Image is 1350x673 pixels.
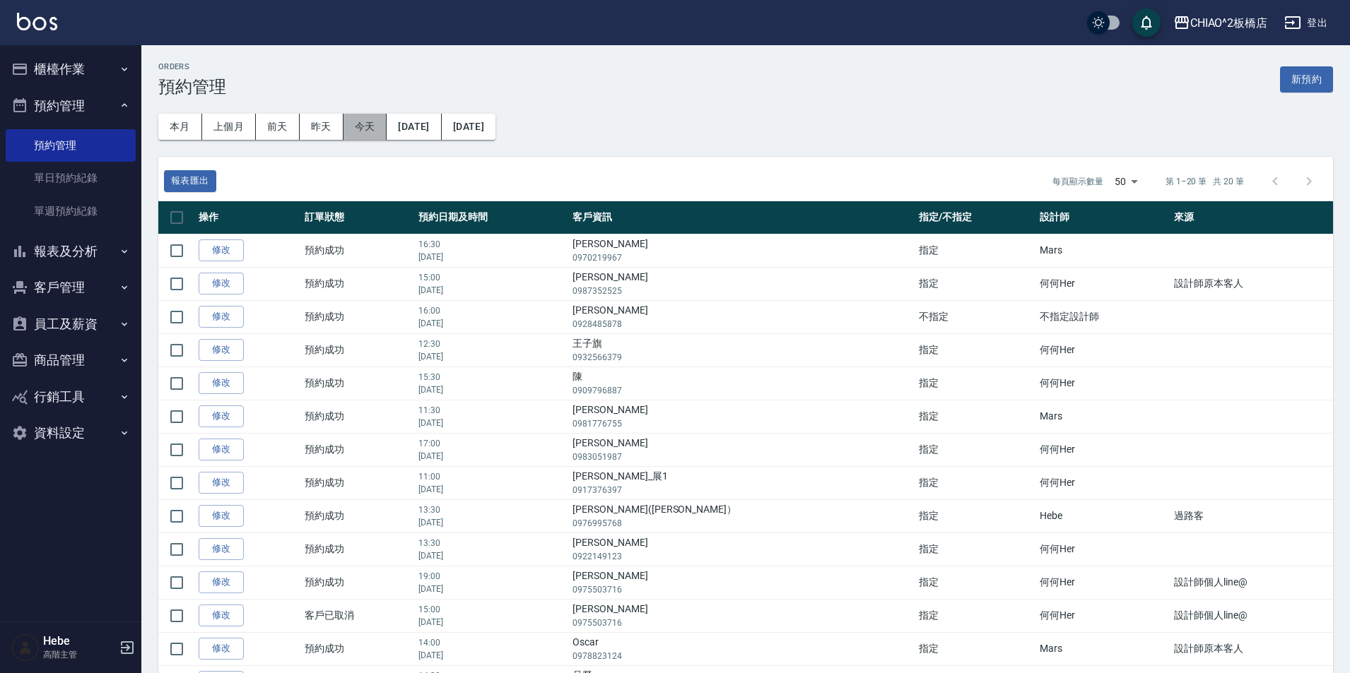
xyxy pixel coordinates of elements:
button: 員工及薪資 [6,306,136,343]
p: [DATE] [418,583,565,595]
p: 11:00 [418,470,565,483]
p: 0909796887 [573,384,911,397]
td: 陳 [569,367,915,400]
a: 修改 [199,239,244,261]
th: 預約日期及時間 [415,201,569,234]
td: [PERSON_NAME] [569,532,915,566]
p: 0917376397 [573,484,911,496]
th: 設計師 [1036,201,1170,234]
a: 修改 [199,439,244,460]
a: 修改 [199,273,244,294]
p: 0976995768 [573,517,911,530]
button: [DATE] [387,114,441,140]
p: [DATE] [418,251,565,263]
p: 16:30 [418,238,565,251]
td: [PERSON_NAME]_展1 [569,466,915,499]
td: [PERSON_NAME]([PERSON_NAME]） [569,499,915,532]
button: 登出 [1279,10,1333,36]
th: 客戶資訊 [569,201,915,234]
p: 15:00 [418,271,565,284]
th: 操作 [195,201,301,234]
td: [PERSON_NAME] [569,300,915,333]
a: 單日預約紀錄 [6,162,136,194]
td: 不指定 [915,300,1037,333]
button: save [1132,8,1161,37]
button: 報表匯出 [164,170,216,192]
p: 0922149123 [573,550,911,563]
p: 0981776755 [573,417,911,430]
p: 0983051987 [573,451,911,463]
td: 何何Her [1036,267,1170,300]
p: 第 1–20 筆 共 20 筆 [1166,175,1244,188]
p: [DATE] [418,616,565,629]
div: 50 [1109,162,1143,201]
button: 今天 [344,114,387,140]
td: 預約成功 [301,566,416,599]
p: [DATE] [418,383,565,396]
a: 修改 [199,372,244,394]
td: 設計師個人line@ [1170,566,1333,599]
td: 預約成功 [301,433,416,466]
button: 行銷工具 [6,379,136,415]
td: 指定 [915,367,1037,400]
td: Hebe [1036,499,1170,532]
th: 訂單狀態 [301,201,416,234]
a: 單週預約紀錄 [6,195,136,227]
td: [PERSON_NAME] [569,433,915,466]
td: 指定 [915,466,1037,499]
div: CHIAO^2板橋店 [1190,14,1268,32]
p: 15:30 [418,371,565,383]
a: 新預約 [1280,72,1333,85]
button: 櫃檯作業 [6,51,136,88]
p: [DATE] [418,483,565,496]
td: 預約成功 [301,632,416,665]
p: 17:00 [418,437,565,450]
td: 過路客 [1170,499,1333,532]
td: 指定 [915,632,1037,665]
td: 指定 [915,499,1037,532]
button: 前天 [256,114,300,140]
td: Oscar [569,632,915,665]
a: 修改 [199,472,244,494]
button: [DATE] [442,114,495,140]
td: 指定 [915,433,1037,466]
p: 13:30 [418,504,565,516]
a: 預約管理 [6,129,136,162]
td: [PERSON_NAME] [569,566,915,599]
p: [DATE] [418,417,565,429]
button: 報表及分析 [6,233,136,270]
p: 16:00 [418,304,565,317]
p: [DATE] [418,284,565,297]
button: 上個月 [202,114,256,140]
p: [DATE] [418,516,565,529]
td: Mars [1036,400,1170,433]
p: 0978823124 [573,650,911,662]
button: 昨天 [300,114,344,140]
p: 15:00 [418,603,565,616]
h5: Hebe [43,634,115,648]
td: 預約成功 [301,466,416,499]
h2: Orders [158,62,226,71]
img: Logo [17,13,57,30]
a: 修改 [199,505,244,527]
p: 0928485878 [573,318,911,330]
p: 0975503716 [573,617,911,629]
p: 0932566379 [573,351,911,364]
td: 王子旗 [569,333,915,367]
p: 11:30 [418,404,565,417]
td: 指定 [915,234,1037,267]
td: 預約成功 [301,234,416,267]
button: 商品管理 [6,342,136,379]
td: 何何Her [1036,566,1170,599]
a: 修改 [199,339,244,361]
td: 不指定設計師 [1036,300,1170,333]
button: 本月 [158,114,202,140]
td: [PERSON_NAME] [569,400,915,433]
p: 0970219967 [573,251,911,264]
td: 客戶已取消 [301,599,416,632]
td: 指定 [915,532,1037,566]
button: 客戶管理 [6,269,136,306]
td: 指定 [915,333,1037,367]
td: 預約成功 [301,400,416,433]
